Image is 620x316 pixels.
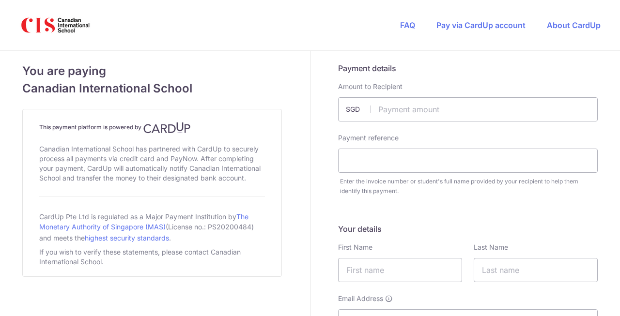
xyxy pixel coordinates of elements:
input: Last name [474,258,598,282]
div: CardUp Pte Ltd is regulated as a Major Payment Institution by (License no.: PS20200484) and meets... [39,209,265,245]
span: You are paying [22,62,282,80]
input: First name [338,258,462,282]
div: Enter the invoice number or student's full name provided by your recipient to help them identify ... [340,177,598,196]
a: FAQ [400,20,415,30]
label: Last Name [474,242,508,252]
div: If you wish to verify these statements, please contact Canadian International School. [39,245,265,269]
input: Payment amount [338,97,598,121]
a: About CardUp [547,20,601,30]
span: Email Address [338,294,383,303]
label: Amount to Recipient [338,82,403,91]
label: Payment reference [338,133,399,143]
div: Canadian International School has partnered with CardUp to securely process all payments via cred... [39,142,265,185]
h5: Your details [338,223,598,235]
span: Canadian International School [22,80,282,97]
span: SGD [346,105,371,114]
iframe: Opens a widget where you can find more information [558,287,610,311]
a: highest security standards [85,234,169,242]
a: Pay via CardUp account [436,20,526,30]
img: CardUp [143,122,191,134]
h5: Payment details [338,62,598,74]
label: First Name [338,242,372,252]
h4: This payment platform is powered by [39,122,265,134]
